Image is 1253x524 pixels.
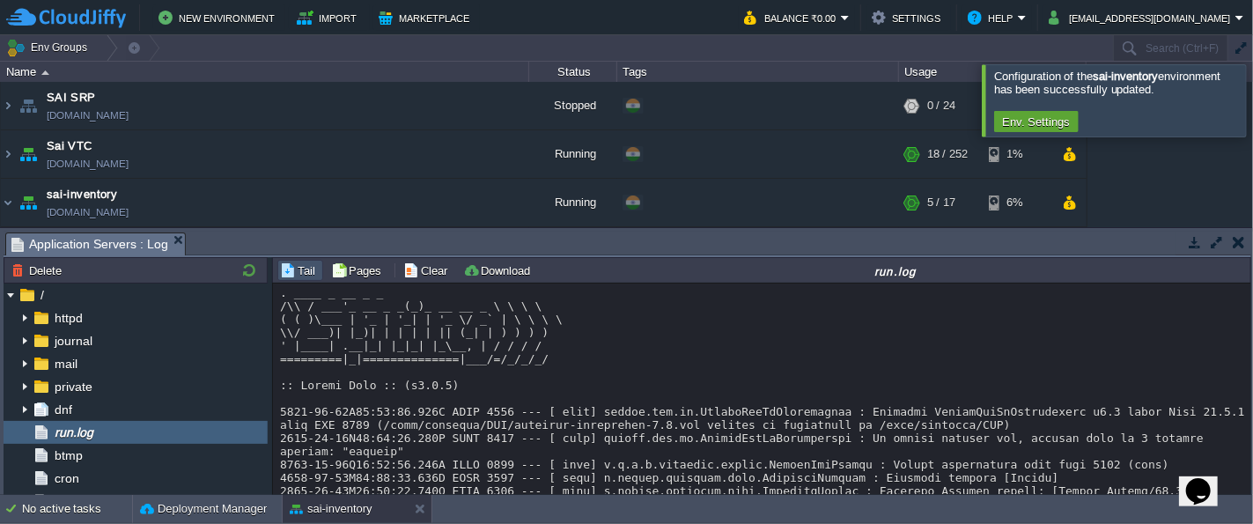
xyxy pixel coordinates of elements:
a: cron [51,470,82,486]
img: AMDAwAAAACH5BAEAAAAALAAAAAABAAEAAAICRAEAOw== [16,82,41,129]
div: 1% [989,130,1046,178]
a: [DOMAIN_NAME] [47,203,129,221]
img: AMDAwAAAACH5BAEAAAAALAAAAAABAAEAAAICRAEAOw== [1,130,15,178]
button: Clear [403,262,453,278]
button: Marketplace [379,7,475,28]
button: [EMAIL_ADDRESS][DOMAIN_NAME] [1049,7,1235,28]
img: CloudJiffy [6,7,126,29]
button: sai-inventory [290,500,372,518]
img: AMDAwAAAACH5BAEAAAAALAAAAAABAAEAAAICRAEAOw== [16,179,41,226]
a: SAI SRP [47,89,96,107]
a: Sai VTC [47,137,92,155]
a: sai-inventory [47,186,117,203]
div: Tags [618,62,898,82]
b: sai-inventory [1093,70,1158,83]
div: Status [530,62,616,82]
a: / [37,287,47,303]
button: Tail [280,262,321,278]
img: AMDAwAAAACH5BAEAAAAALAAAAAABAAEAAAICRAEAOw== [1,179,15,226]
button: Env. Settings [997,114,1076,129]
div: Usage [900,62,1086,82]
img: AMDAwAAAACH5BAEAAAAALAAAAAABAAEAAAICRAEAOw== [41,70,49,75]
button: Balance ₹0.00 [744,7,841,28]
div: run.log [542,263,1249,278]
button: Download [463,262,535,278]
div: 18 / 252 [927,130,968,178]
div: Name [2,62,528,82]
a: mail [51,356,80,372]
a: journal [51,333,95,349]
div: Stopped [529,82,617,129]
a: btmp [51,447,85,463]
button: Env Groups [6,35,93,60]
button: Import [297,7,363,28]
div: 6% [989,179,1046,226]
span: Application Servers : Log [11,233,168,255]
button: Pages [331,262,387,278]
a: run.log [51,424,96,440]
iframe: chat widget [1179,454,1235,506]
div: 5 / 17 [927,179,955,226]
span: Configuration of the environment has been successfully updated. [994,70,1221,96]
button: New Environment [158,7,280,28]
div: 0 / 24 [927,82,955,129]
div: Running [529,130,617,178]
a: httpd [51,310,85,326]
a: private [51,379,95,395]
a: dnf [51,402,75,417]
img: AMDAwAAAACH5BAEAAAAALAAAAAABAAEAAAICRAEAOw== [1,82,15,129]
button: Settings [872,7,946,28]
button: Deployment Manager [140,500,267,518]
img: AMDAwAAAACH5BAEAAAAALAAAAAABAAEAAAICRAEAOw== [16,130,41,178]
button: Help [968,7,1018,28]
a: [PERSON_NAME].log [51,493,178,509]
div: No active tasks [22,495,132,523]
a: [DOMAIN_NAME] [47,155,129,173]
a: [DOMAIN_NAME] [47,107,129,124]
div: Running [529,179,617,226]
button: Delete [11,262,67,278]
